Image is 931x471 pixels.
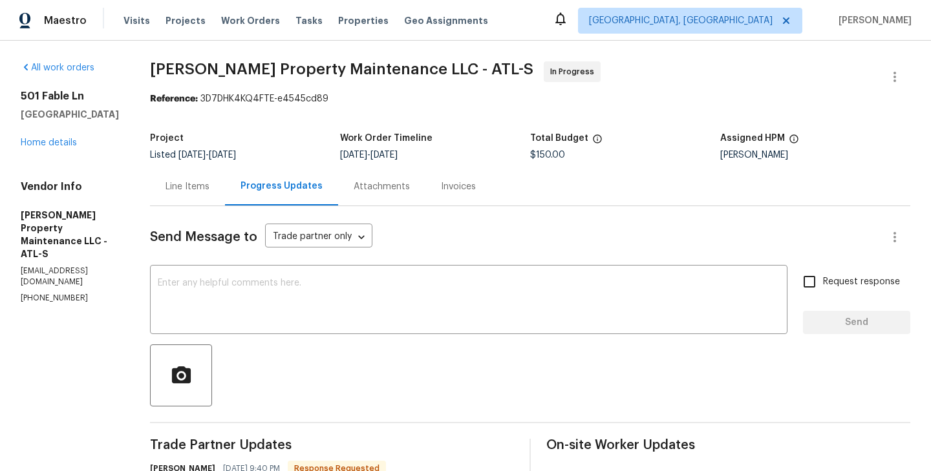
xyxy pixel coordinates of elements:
span: Send Message to [150,231,257,244]
div: [PERSON_NAME] [720,151,910,160]
span: [GEOGRAPHIC_DATA], [GEOGRAPHIC_DATA] [589,14,773,27]
div: Attachments [354,180,410,193]
p: [EMAIL_ADDRESS][DOMAIN_NAME] [21,266,119,288]
span: [PERSON_NAME] [833,14,912,27]
div: Trade partner only [265,227,372,248]
span: [DATE] [178,151,206,160]
span: Geo Assignments [404,14,488,27]
span: Trade Partner Updates [150,439,514,452]
span: Work Orders [221,14,280,27]
span: [DATE] [370,151,398,160]
span: Tasks [295,16,323,25]
div: Progress Updates [241,180,323,193]
a: Home details [21,138,77,147]
span: Maestro [44,14,87,27]
span: The hpm assigned to this work order. [789,134,799,151]
b: Reference: [150,94,198,103]
h5: Project [150,134,184,143]
span: Visits [123,14,150,27]
span: - [178,151,236,160]
span: The total cost of line items that have been proposed by Opendoor. This sum includes line items th... [592,134,603,151]
span: [DATE] [340,151,367,160]
a: All work orders [21,63,94,72]
h5: [GEOGRAPHIC_DATA] [21,108,119,121]
span: [PERSON_NAME] Property Maintenance LLC - ATL-S [150,61,533,77]
h5: [PERSON_NAME] Property Maintenance LLC - ATL-S [21,209,119,260]
h5: Work Order Timeline [340,134,433,143]
span: Request response [823,275,900,289]
span: On-site Worker Updates [546,439,910,452]
h4: Vendor Info [21,180,119,193]
span: [DATE] [209,151,236,160]
h5: Assigned HPM [720,134,785,143]
span: Listed [150,151,236,160]
div: Line Items [166,180,209,193]
h5: Total Budget [530,134,588,143]
span: Projects [166,14,206,27]
div: Invoices [441,180,476,193]
span: Properties [338,14,389,27]
p: [PHONE_NUMBER] [21,293,119,304]
span: In Progress [550,65,599,78]
span: $150.00 [530,151,565,160]
h2: 501 Fable Ln [21,90,119,103]
span: - [340,151,398,160]
div: 3D7DHK4KQ4FTE-e4545cd89 [150,92,910,105]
